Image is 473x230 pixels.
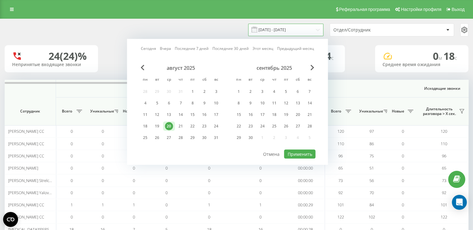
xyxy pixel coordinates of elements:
[257,75,267,85] abbr: среда
[338,153,343,159] span: 96
[152,75,162,85] abbr: вторник
[71,153,73,159] span: 0
[452,7,465,12] span: Выход
[10,109,50,114] span: Сотрудник
[212,99,220,107] div: 10
[141,99,149,107] div: 4
[198,87,210,96] div: сб 2 авг. 2025 г.
[337,214,344,220] span: 122
[163,98,175,108] div: ср 6 авг. 2025 г.
[305,75,314,85] abbr: воскресенье
[292,110,304,119] div: сб 20 сент. 2025 г.
[212,46,248,51] a: Последние 30 дней
[286,199,325,211] td: 00:00:29
[177,122,185,130] div: 21
[8,214,44,220] span: [PERSON_NAME] CC
[153,99,161,107] div: 5
[260,150,283,159] button: Отмена
[71,202,73,208] span: 1
[305,111,313,119] div: 21
[8,153,44,159] span: [PERSON_NAME] CC
[3,212,18,227] button: Open CMP widget
[333,27,408,33] div: Отдел/Сотрудник
[102,153,104,159] span: 0
[270,111,278,119] div: 18
[160,46,171,51] a: Вчера
[8,178,67,183] span: [PERSON_NAME] Strelchenko CC
[163,122,175,131] div: ср 20 авг. 2025 г.
[49,50,87,62] div: 24 (24)%
[163,133,175,142] div: ср 27 авг. 2025 г.
[71,190,73,195] span: 0
[294,88,302,96] div: 6
[187,110,198,119] div: пт 15 авг. 2025 г.
[175,110,187,119] div: чт 14 авг. 2025 г.
[234,75,243,85] abbr: понедельник
[441,214,447,220] span: 122
[292,87,304,96] div: сб 6 сент. 2025 г.
[188,88,197,96] div: 1
[339,7,390,12] span: Реферальная программа
[165,111,173,119] div: 13
[8,202,44,208] span: [PERSON_NAME] CC
[151,122,163,131] div: вт 19 авг. 2025 г.
[234,111,243,119] div: 15
[165,178,168,183] span: 0
[165,122,173,130] div: 20
[198,98,210,108] div: сб 9 авг. 2025 г.
[177,99,185,107] div: 7
[433,49,443,63] span: 0
[246,99,254,107] div: 9
[402,141,404,146] span: 0
[369,202,374,208] span: 84
[258,111,266,119] div: 17
[71,214,73,220] span: 0
[234,134,243,142] div: 29
[8,128,44,134] span: [PERSON_NAME] CC
[133,165,135,171] span: 0
[211,75,221,85] abbr: воскресенье
[102,128,104,134] span: 0
[141,111,149,119] div: 11
[441,141,447,146] span: 110
[212,88,220,96] div: 3
[102,214,104,220] span: 0
[244,133,256,142] div: вт 30 сент. 2025 г.
[102,178,104,183] span: 0
[153,134,161,142] div: 26
[270,122,278,130] div: 25
[234,99,243,107] div: 8
[187,98,198,108] div: пт 8 авг. 2025 г.
[165,190,168,195] span: 0
[421,107,457,116] span: Длительность разговора > Х сек.
[269,75,279,85] abbr: четверг
[133,190,135,195] span: 0
[71,141,73,146] span: 0
[268,87,280,96] div: чт 4 сент. 2025 г.
[165,134,173,142] div: 27
[402,153,404,159] span: 0
[305,99,313,107] div: 14
[200,111,208,119] div: 16
[139,110,151,119] div: пн 11 авг. 2025 г.
[212,122,220,130] div: 24
[268,98,280,108] div: чт 11 сент. 2025 г.
[234,88,243,96] div: 1
[200,122,208,130] div: 23
[59,109,75,114] span: Всего
[442,190,446,195] span: 92
[259,202,262,208] span: 1
[139,122,151,131] div: пн 18 авг. 2025 г.
[198,110,210,119] div: сб 16 авг. 2025 г.
[268,110,280,119] div: чт 18 сент. 2025 г.
[256,98,268,108] div: ср 10 сент. 2025 г.
[210,133,222,142] div: вс 31 авг. 2025 г.
[233,110,244,119] div: пн 15 сент. 2025 г.
[198,133,210,142] div: сб 30 авг. 2025 г.
[176,75,185,85] abbr: четверг
[200,99,208,107] div: 9
[246,134,254,142] div: 30
[233,87,244,96] div: пн 1 сент. 2025 г.
[12,62,90,67] div: Непринятые входящие звонки
[200,75,209,85] abbr: суббота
